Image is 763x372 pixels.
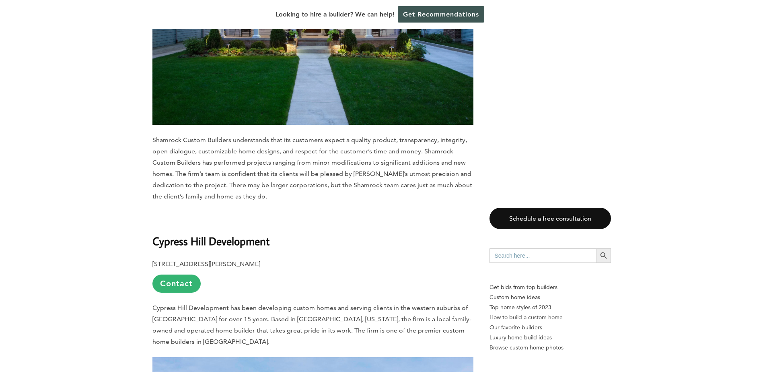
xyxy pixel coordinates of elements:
a: Luxury home build ideas [489,333,611,343]
b: Cypress Hill Development [152,234,269,248]
a: Top home styles of 2023 [489,302,611,312]
b: [STREET_ADDRESS][PERSON_NAME] [152,260,260,268]
a: Browse custom home photos [489,343,611,353]
span: Shamrock Custom Builders understands that its customers expect a quality product, transparency, i... [152,136,472,200]
input: Search here... [489,248,596,263]
svg: Search [599,251,608,260]
a: Schedule a free consultation [489,208,611,229]
a: Custom home ideas [489,292,611,302]
span: Cypress Hill Development has been developing custom homes and serving clients in the western subu... [152,304,471,345]
a: How to build a custom home [489,312,611,322]
a: Contact [152,275,201,293]
a: Get Recommendations [398,6,484,23]
p: Get bids from top builders [489,282,611,292]
iframe: Drift Widget Chat Controller [723,332,753,362]
a: Our favorite builders [489,322,611,333]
